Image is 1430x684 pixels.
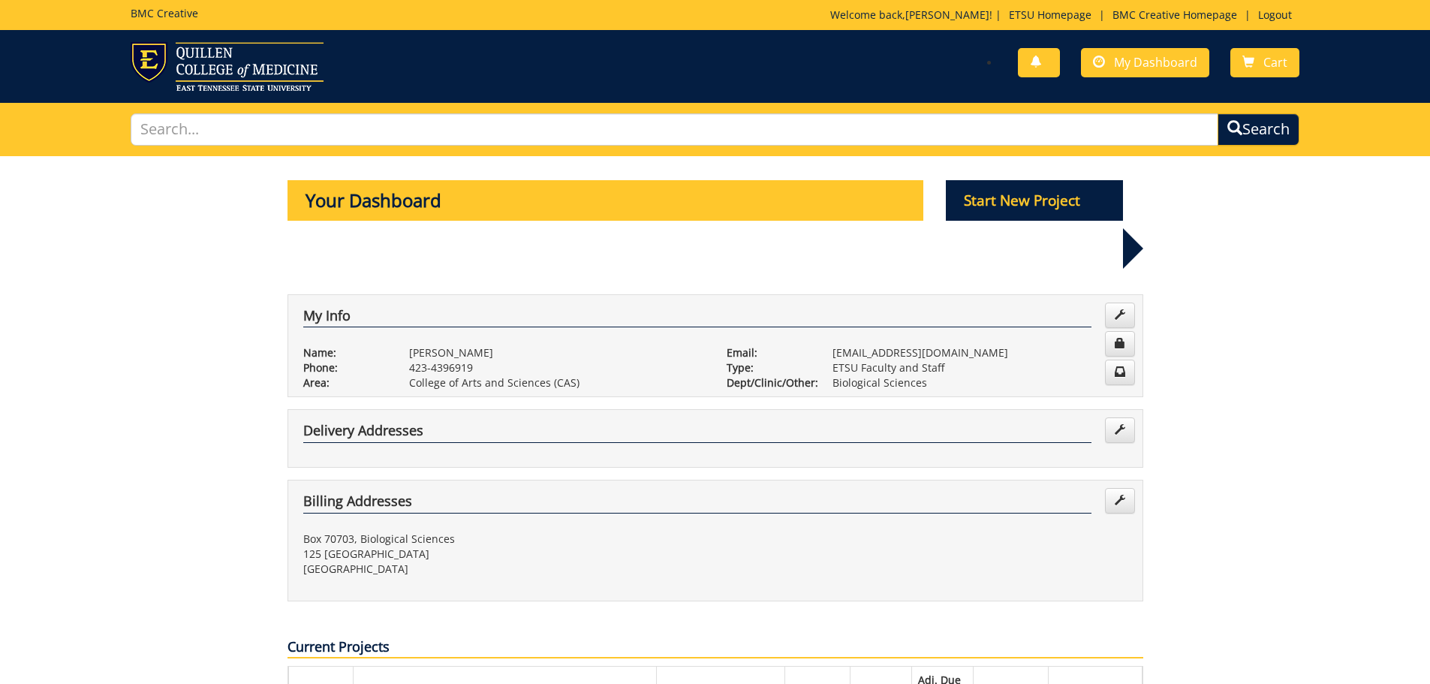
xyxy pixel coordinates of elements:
[303,494,1091,514] h4: Billing Addresses
[727,360,810,375] p: Type:
[832,360,1127,375] p: ETSU Faculty and Staff
[303,547,704,562] p: 125 [GEOGRAPHIC_DATA]
[1001,8,1099,22] a: ETSU Homepage
[409,345,704,360] p: [PERSON_NAME]
[131,8,198,19] h5: BMC Creative
[727,345,810,360] p: Email:
[1105,331,1135,357] a: Change Password
[1105,8,1245,22] a: BMC Creative Homepage
[1081,48,1209,77] a: My Dashboard
[832,345,1127,360] p: [EMAIL_ADDRESS][DOMAIN_NAME]
[409,360,704,375] p: 423-4396919
[288,637,1143,658] p: Current Projects
[303,532,704,547] p: Box 70703, Biological Sciences
[303,375,387,390] p: Area:
[409,375,704,390] p: College of Arts and Sciences (CAS)
[1263,54,1287,71] span: Cart
[946,194,1123,209] a: Start New Project
[727,375,810,390] p: Dept/Clinic/Other:
[1105,488,1135,514] a: Edit Addresses
[303,360,387,375] p: Phone:
[303,562,704,577] p: [GEOGRAPHIC_DATA]
[1218,113,1299,146] button: Search
[905,8,989,22] a: [PERSON_NAME]
[1114,54,1197,71] span: My Dashboard
[288,180,924,221] p: Your Dashboard
[1230,48,1299,77] a: Cart
[1251,8,1299,22] a: Logout
[303,345,387,360] p: Name:
[303,309,1091,328] h4: My Info
[303,423,1091,443] h4: Delivery Addresses
[1105,417,1135,443] a: Edit Addresses
[131,42,324,91] img: ETSU logo
[830,8,1299,23] p: Welcome back, ! | | |
[1105,303,1135,328] a: Edit Info
[832,375,1127,390] p: Biological Sciences
[131,113,1219,146] input: Search...
[946,180,1123,221] p: Start New Project
[1105,360,1135,385] a: Change Communication Preferences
